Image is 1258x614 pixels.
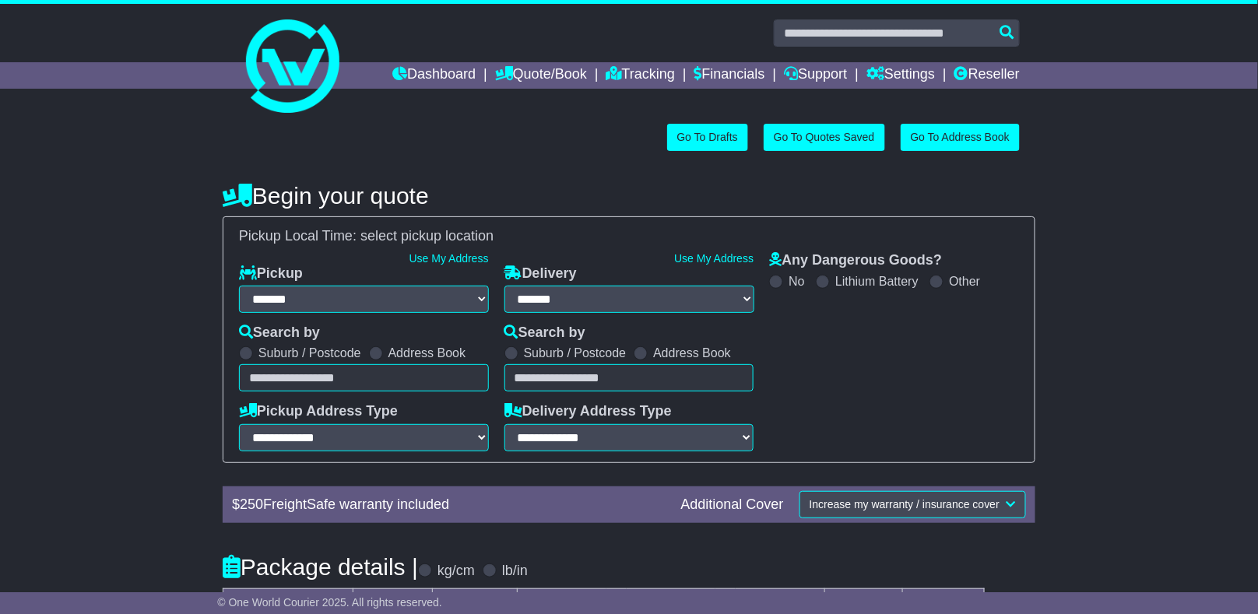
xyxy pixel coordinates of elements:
[437,563,475,580] label: kg/cm
[606,62,675,89] a: Tracking
[504,403,672,420] label: Delivery Address Type
[392,62,476,89] a: Dashboard
[502,563,528,580] label: lb/in
[504,265,577,282] label: Delivery
[223,554,418,580] h4: Package details |
[217,596,442,609] span: © One World Courier 2025. All rights reserved.
[810,498,1000,510] span: Increase my warranty / insurance cover
[835,274,919,289] label: Lithium Battery
[784,62,847,89] a: Support
[524,346,627,360] label: Suburb / Postcode
[409,252,489,265] a: Use My Address
[653,346,731,360] label: Address Book
[504,325,585,342] label: Search by
[223,183,1035,209] h4: Begin your quote
[495,62,587,89] a: Quote/Book
[789,274,804,289] label: No
[667,124,748,151] a: Go To Drafts
[954,62,1020,89] a: Reseller
[949,274,980,289] label: Other
[360,228,494,244] span: select pickup location
[239,403,398,420] label: Pickup Address Type
[388,346,466,360] label: Address Book
[231,228,1027,245] div: Pickup Local Time:
[673,496,792,514] div: Additional Cover
[694,62,765,89] a: Financials
[901,124,1020,151] a: Go To Address Book
[769,252,942,269] label: Any Dangerous Goods?
[674,252,754,265] a: Use My Address
[799,491,1026,518] button: Increase my warranty / insurance cover
[764,124,885,151] a: Go To Quotes Saved
[224,496,673,514] div: $ FreightSafe warranty included
[239,265,303,282] label: Pickup
[240,496,263,512] span: 250
[239,325,320,342] label: Search by
[258,346,361,360] label: Suburb / Postcode
[866,62,935,89] a: Settings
